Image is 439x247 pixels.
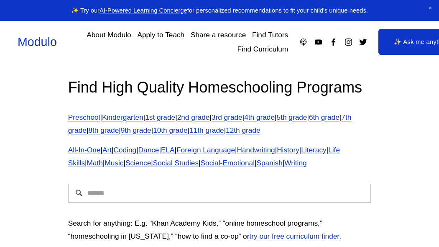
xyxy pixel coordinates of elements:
a: Twitter [359,38,368,46]
a: Social Studies [153,159,199,167]
input: Search [68,184,371,203]
p: Search for anything: E.g. “Khan Academy Kids,” “online homeschool programs,” “homeschooling in [U... [68,217,371,243]
a: About Modulo [87,28,131,42]
a: Modulo [18,35,57,49]
p: | | | | | | | | | | | | | [68,111,371,137]
a: 9th grade [121,126,151,134]
a: Art [102,146,112,154]
a: Handwriting [237,146,275,154]
a: 12th grade [226,126,260,134]
a: Writing [284,159,306,167]
a: Foreign Language [176,146,235,154]
a: Social-Emotional [201,159,255,167]
a: 10th grade [153,126,188,134]
a: 6th grade [309,113,339,121]
a: Instagram [344,38,353,46]
a: 4th grade [244,113,275,121]
h2: Find High Quality Homeschooling Programs [68,77,371,97]
a: Dance [138,146,159,154]
a: Coding [113,146,136,154]
a: Kindergarten [102,113,143,121]
a: 11th grade [189,126,224,134]
a: 5th grade [277,113,307,121]
a: Music [105,159,123,167]
a: Apply to Teach [137,28,184,42]
a: AI-Powered Learning Concierge [100,7,187,14]
a: 2nd grade [177,113,210,121]
a: Share a resource [191,28,246,42]
a: 8th grade [88,126,119,134]
a: Find Tutors [252,28,288,42]
a: Science [125,159,151,167]
a: Find Curriculum [237,42,288,57]
a: Literacy [301,146,326,154]
p: | | | | | | | | | | | | | | | | [68,144,371,170]
a: Spanish [256,159,282,167]
a: All-In-One [68,146,101,154]
a: ELA [161,146,175,154]
a: 1st grade [145,113,175,121]
a: try our free curriculum finder [249,232,339,240]
a: 3rd grade [212,113,242,121]
a: YouTube [314,38,323,46]
a: Apple Podcasts [299,38,308,46]
a: Life Skills [68,146,340,167]
a: History [277,146,299,154]
a: 7th grade [68,113,352,134]
a: Preschool [68,113,100,121]
a: Facebook [329,38,338,46]
a: Math [87,159,103,167]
